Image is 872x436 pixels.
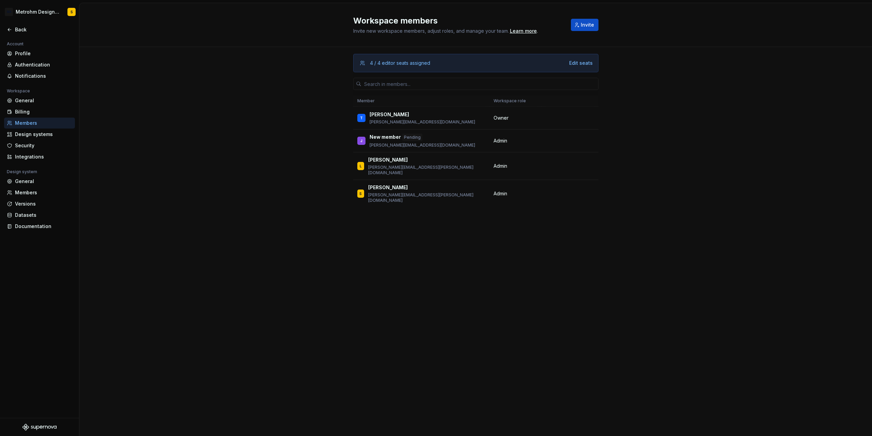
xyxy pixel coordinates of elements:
[510,28,537,34] a: Learn more
[353,28,509,34] span: Invite new workspace members, adjust roles, and manage your team.
[402,134,422,141] div: Pending
[15,26,72,33] div: Back
[15,153,72,160] div: Integrations
[494,137,507,144] span: Admin
[360,163,362,169] div: L
[4,48,75,59] a: Profile
[4,106,75,117] a: Billing
[15,61,72,68] div: Authentication
[4,221,75,232] a: Documentation
[571,19,598,31] button: Invite
[4,168,40,176] div: Design system
[71,9,73,15] div: S
[15,108,72,115] div: Billing
[581,21,594,28] span: Invite
[569,60,593,66] button: Edit seats
[494,115,509,121] span: Owner
[353,15,563,26] h2: Workspace members
[4,210,75,221] a: Datasets
[353,95,489,107] th: Member
[359,190,362,197] div: S
[4,40,26,48] div: Account
[15,212,72,219] div: Datasets
[4,129,75,140] a: Design systems
[4,198,75,209] a: Versions
[15,131,72,138] div: Design systems
[4,176,75,187] a: General
[370,119,475,125] p: [PERSON_NAME][EMAIL_ADDRESS][DOMAIN_NAME]
[1,4,78,19] button: MAMetrohm Design SystemS
[15,120,72,126] div: Members
[370,60,430,66] div: 4 / 4 editor seats assigned
[368,192,485,203] p: [PERSON_NAME][EMAIL_ADDRESS][PERSON_NAME][DOMAIN_NAME]
[4,59,75,70] a: Authentication
[4,187,75,198] a: Members
[494,163,507,169] span: Admin
[15,189,72,196] div: Members
[4,87,33,95] div: Workspace
[15,97,72,104] div: General
[370,111,409,118] p: [PERSON_NAME]
[4,71,75,81] a: Notifications
[4,118,75,129] a: Members
[4,95,75,106] a: General
[370,142,475,148] p: [PERSON_NAME][EMAIL_ADDRESS][DOMAIN_NAME]
[360,137,362,144] div: J
[15,142,72,149] div: Security
[15,223,72,230] div: Documentation
[15,73,72,79] div: Notifications
[4,24,75,35] a: Back
[368,156,408,163] p: [PERSON_NAME]
[4,151,75,162] a: Integrations
[4,140,75,151] a: Security
[15,200,72,207] div: Versions
[22,424,57,431] svg: Supernova Logo
[370,134,401,141] p: New member
[489,95,542,107] th: Workspace role
[368,165,485,176] p: [PERSON_NAME][EMAIL_ADDRESS][PERSON_NAME][DOMAIN_NAME]
[494,190,507,197] span: Admin
[368,184,408,191] p: [PERSON_NAME]
[360,115,363,121] div: T
[361,78,598,90] input: Search in members...
[15,178,72,185] div: General
[5,8,13,16] div: MA
[15,50,72,57] div: Profile
[16,9,59,15] div: Metrohm Design System
[509,29,538,34] span: .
